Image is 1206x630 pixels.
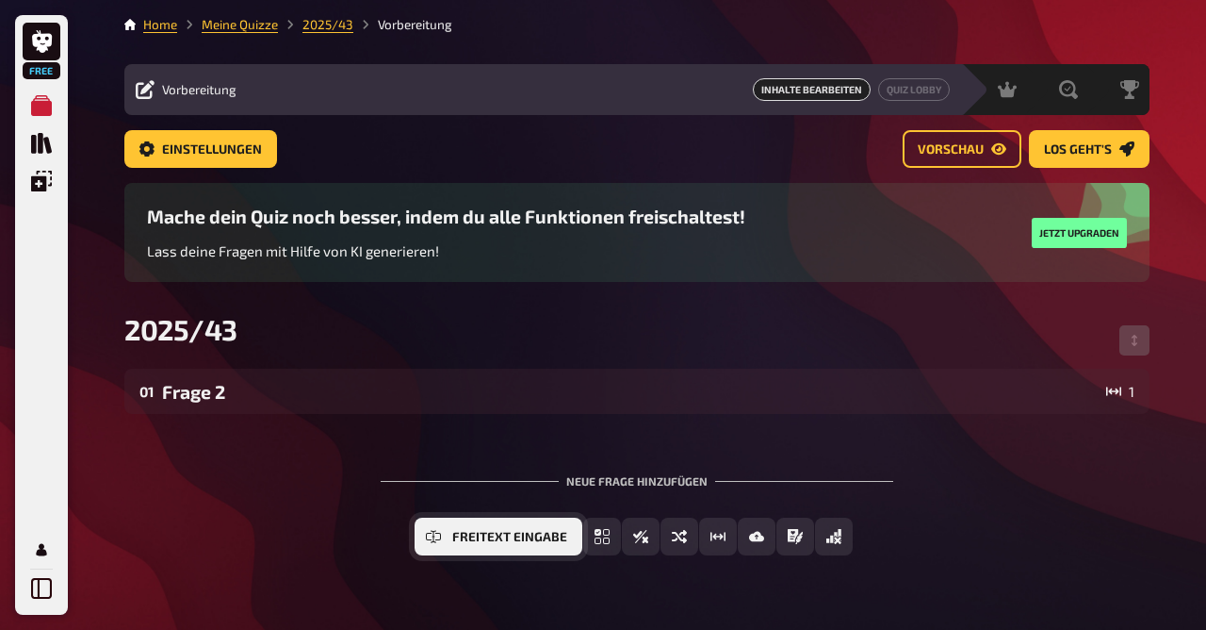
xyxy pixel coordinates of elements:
button: Bild-Antwort [738,518,775,555]
a: Inhalte Bearbeiten [753,78,871,101]
a: Meine Quizze [202,17,278,32]
a: 2025/43 [302,17,353,32]
div: Neue Frage hinzufügen [381,444,893,503]
span: 2025/43 [124,312,237,346]
span: Einstellungen [162,143,262,157]
div: 01 [139,383,155,400]
button: Freitext Eingabe [415,518,582,555]
div: 1 [1106,384,1134,399]
button: Vorschau [903,130,1021,168]
button: Offline Frage [815,518,853,555]
div: Frage 2 [162,381,1099,403]
button: Prosa (Langtext) [776,518,814,555]
button: Schätzfrage [699,518,737,555]
button: Einfachauswahl [583,518,621,555]
li: Home [143,15,177,34]
span: Freitext Eingabe [452,531,567,544]
span: Los geht's [1044,143,1112,157]
span: Vorschau [918,143,984,157]
span: Free [24,65,58,76]
a: Profil [23,531,60,569]
button: Sortierfrage [660,518,698,555]
li: 2025/43 [278,15,353,34]
button: Einstellungen [124,130,277,168]
a: Home [143,17,177,32]
li: Meine Quizze [177,15,278,34]
button: Quiz Lobby [878,78,950,101]
a: Einblendungen [23,162,60,200]
li: Vorbereitung [353,15,452,34]
span: Vorbereitung [162,82,236,97]
h3: Mache dein Quiz noch besser, indem du alle Funktionen freischaltest! [147,206,745,227]
button: Los geht's [1029,130,1149,168]
a: Meine Quizze [23,87,60,124]
button: Wahr / Falsch [622,518,660,555]
a: Quiz Sammlung [23,124,60,162]
button: Jetzt upgraden [1032,218,1127,248]
button: Reihenfolge anpassen [1119,325,1149,356]
span: Lass deine Fragen mit Hilfe von KI generieren! [147,242,439,259]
